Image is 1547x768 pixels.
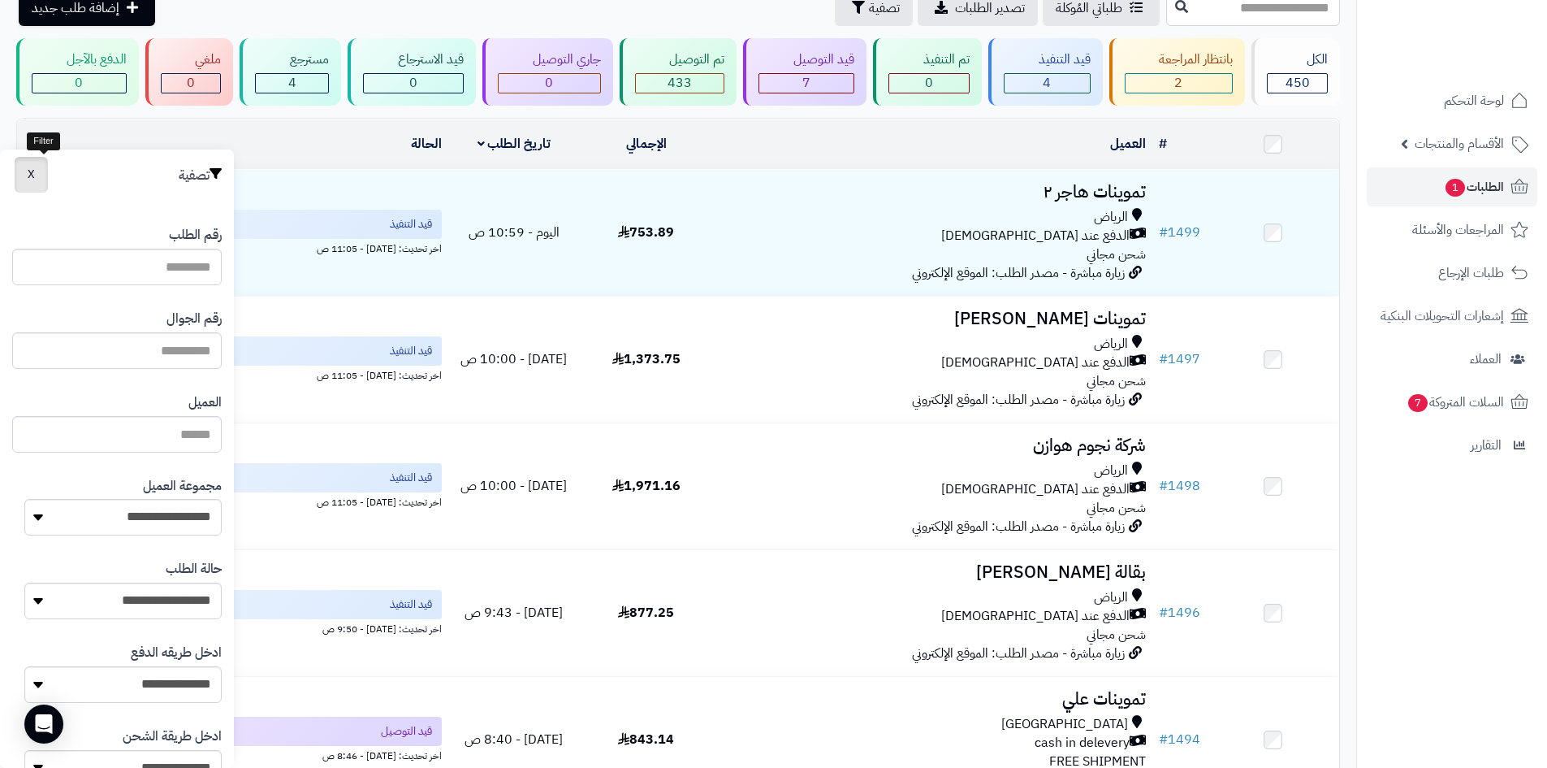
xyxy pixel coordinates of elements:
div: 433 [636,74,724,93]
span: الدفع عند [DEMOGRAPHIC_DATA] [941,354,1130,372]
span: [DATE] - 10:00 ص [460,349,567,369]
span: زيارة مباشرة - مصدر الطلب: الموقع الإلكتروني [912,390,1125,410]
label: العميل [188,393,222,412]
span: # [1159,223,1168,242]
span: لوحة التحكم [1444,89,1504,112]
span: 877.25 [618,603,674,623]
div: 0 [889,74,969,93]
h3: تموينات علي [719,690,1146,709]
a: بانتظار المراجعة 2 [1106,38,1249,106]
span: 0 [925,73,933,93]
span: شحن مجاني [1087,245,1146,264]
span: 4 [288,73,296,93]
span: زيارة مباشرة - مصدر الطلب: الموقع الإلكتروني [912,644,1125,663]
span: زيارة مباشرة - مصدر الطلب: الموقع الإلكتروني [912,263,1125,283]
span: التقارير [1471,434,1502,457]
span: قيد التنفيذ [390,216,432,232]
span: [GEOGRAPHIC_DATA] [1001,715,1128,734]
span: شحن مجاني [1087,625,1146,644]
a: العملاء [1367,340,1537,379]
a: تم التنفيذ 0 [870,38,985,106]
div: قيد التنفيذ [1004,50,1091,69]
span: 843.14 [618,730,674,749]
div: مسترجع [255,50,329,69]
span: طلبات الإرجاع [1438,262,1504,284]
span: cash in delevery [1035,734,1130,753]
label: رقم الطلب [169,226,222,245]
div: 0 [32,74,126,93]
a: قيد التنفيذ 4 [985,38,1106,106]
span: الرياض [1094,588,1128,607]
span: 450 [1286,73,1310,93]
div: الكل [1267,50,1328,69]
span: شحن مجاني [1087,498,1146,518]
label: ادخل طريقه الدفع [131,644,222,662]
div: جاري التوصيل [498,50,601,69]
div: ملغي [161,50,222,69]
span: الدفع عند [DEMOGRAPHIC_DATA] [941,227,1130,245]
span: 433 [668,73,692,93]
div: قيد الاسترجاع [363,50,464,69]
a: الدفع بالآجل 0 [13,38,142,106]
img: logo-2.png [1437,43,1532,77]
a: الطلبات1 [1367,167,1537,206]
a: #1497 [1159,349,1200,369]
a: مسترجع 4 [236,38,344,106]
div: تم التوصيل [635,50,725,69]
span: الدفع عند [DEMOGRAPHIC_DATA] [941,607,1130,626]
span: إشعارات التحويلات البنكية [1381,305,1504,328]
a: المراجعات والأسئلة [1367,210,1537,249]
span: # [1159,349,1168,369]
h3: بقالة [PERSON_NAME] [719,563,1146,582]
span: المراجعات والأسئلة [1412,219,1504,241]
a: تاريخ الطلب [477,134,551,154]
div: 4 [256,74,328,93]
div: Filter [27,132,59,150]
span: الأقسام والمنتجات [1415,132,1504,155]
a: الإجمالي [626,134,667,154]
div: 7 [759,74,853,93]
label: ادخل طريقة الشحن [123,727,222,746]
span: 1 [1445,179,1465,197]
span: العملاء [1470,348,1502,371]
button: X [15,157,48,193]
span: # [1159,730,1168,749]
h3: تصفية [179,167,222,184]
div: 4 [1005,74,1090,93]
span: [DATE] - 9:43 ص [465,603,563,623]
span: الدفع عند [DEMOGRAPHIC_DATA] [941,480,1130,499]
span: 753.89 [618,223,674,242]
span: اليوم - 10:59 ص [469,223,560,242]
a: #1494 [1159,730,1200,749]
a: طلبات الإرجاع [1367,254,1537,293]
a: تم التوصيل 433 [616,38,741,106]
a: جاري التوصيل 0 [479,38,616,106]
span: X [28,166,35,183]
label: حالة الطلب [166,560,222,579]
a: ملغي 0 [142,38,237,106]
a: #1499 [1159,223,1200,242]
span: الرياض [1094,208,1128,227]
div: قيد التوصيل [758,50,854,69]
span: زيارة مباشرة - مصدر الطلب: الموقع الإلكتروني [912,517,1125,536]
span: شحن مجاني [1087,371,1146,391]
span: 1,373.75 [612,349,681,369]
label: رقم الجوال [166,310,222,328]
a: التقارير [1367,426,1537,465]
div: 0 [499,74,600,93]
span: السلات المتروكة [1407,391,1504,414]
div: 0 [162,74,221,93]
span: الرياض [1094,462,1128,480]
span: [DATE] - 10:00 ص [460,476,567,496]
a: لوحة التحكم [1367,81,1537,120]
div: الدفع بالآجل [32,50,127,69]
span: 4 [1043,73,1051,93]
div: Open Intercom Messenger [24,705,63,744]
h3: تموينات هاجر ٢ [719,183,1146,202]
a: الكل450 [1248,38,1343,106]
span: [DATE] - 8:40 ص [465,730,563,749]
span: قيد التنفيذ [390,470,432,486]
span: قيد التنفيذ [390,343,432,359]
div: 0 [364,74,463,93]
span: قيد التنفيذ [390,597,432,613]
